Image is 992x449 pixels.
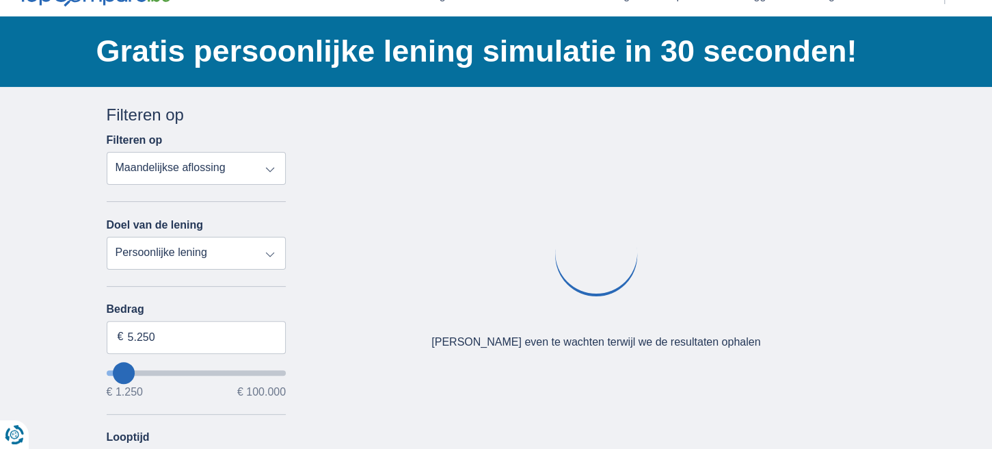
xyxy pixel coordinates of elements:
label: Doel van de lening [107,219,203,231]
label: Bedrag [107,303,286,316]
span: € 1.250 [107,387,143,398]
label: Looptijd [107,431,150,444]
span: € [118,329,124,345]
input: wantToBorrow [107,370,286,376]
span: € 100.000 [237,387,286,398]
div: Filteren op [107,103,286,127]
label: Filteren op [107,134,163,146]
div: [PERSON_NAME] even te wachten terwijl we de resultaten ophalen [431,335,760,350]
h1: Gratis persoonlijke lening simulatie in 30 seconden! [96,30,886,73]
